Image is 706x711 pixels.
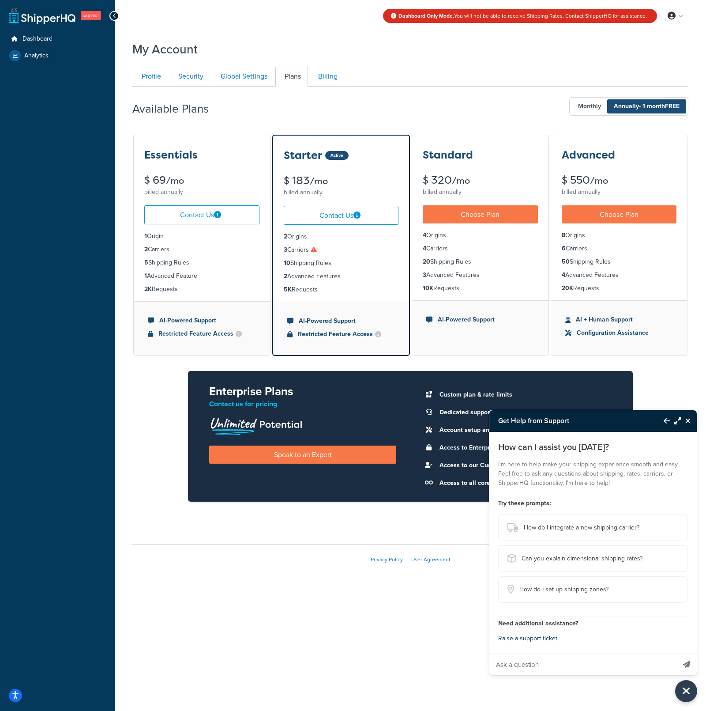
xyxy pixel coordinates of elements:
[590,174,608,187] small: /mo
[284,245,399,255] li: Carriers
[423,284,538,293] li: Requests
[144,186,259,198] div: billed annually
[423,149,473,161] h3: Standard
[9,7,75,24] a: ShipperHQ Home
[670,411,681,431] button: Maximize Resource Center
[325,151,349,160] div: Active
[607,99,686,113] span: Annually
[284,175,399,186] div: $ 183
[562,244,566,253] strong: 6
[144,258,259,268] li: Shipping Rules
[562,244,677,253] li: Carriers
[132,41,198,58] h1: My Account
[569,97,688,116] button: Monthly Annually- 1 monthFREE
[426,315,534,325] li: AI-Powered Support
[423,270,426,280] strong: 3
[562,270,677,280] li: Advanced Features
[398,12,647,20] span: You will not be able to receive Shipping Rates. Contact ShipperHQ for assistance.
[144,284,259,294] li: Requests
[423,244,426,253] strong: 4
[435,477,612,489] li: Access to all core features
[284,272,287,281] strong: 2
[524,522,639,534] span: How do I integrate a new shipping carrier?
[284,232,399,242] li: Origins
[498,514,688,541] button: How do I integrate a new shipping carrier?
[665,102,680,111] b: FREE
[284,258,399,268] li: Shipping Rules
[498,576,688,603] button: How do I set up shipping zones?
[423,231,538,240] li: Origins
[423,270,538,280] li: Advanced Features
[435,389,612,401] li: Custom plan & rate limits
[435,424,612,436] li: Account setup and configuration services
[565,328,673,338] li: Configuration Assistance
[211,67,274,87] a: Global Settings
[284,285,292,294] strong: 5K
[423,244,538,253] li: Carriers
[562,284,573,293] strong: 20K
[144,205,259,224] a: Contact Us
[132,67,168,87] a: Profile
[676,654,697,675] button: Send message
[675,680,697,702] button: Close Resource Center
[7,48,108,64] li: Analytics
[562,149,615,161] h3: Advanced
[406,556,408,564] span: |
[287,329,395,339] li: Restricted Feature Access
[7,31,108,47] a: Dashboard
[435,459,612,472] li: Access to our Customer Success Team
[144,149,198,161] h3: Essentials
[287,316,395,326] li: AI-Powered Support
[132,102,222,115] h2: Available Plans
[655,411,670,431] button: Back to Resource Center
[310,175,328,187] small: /mo
[284,245,287,254] strong: 3
[144,258,148,267] strong: 5
[411,556,451,564] a: User Agreement
[209,385,396,398] h2: Enterprise Plans
[284,232,287,241] strong: 2
[398,12,454,20] strong: Dashboard Only Mode.
[169,67,210,87] a: Security
[209,446,396,464] a: Speak to an Expert
[144,245,259,254] li: Carriers
[209,398,396,410] p: Contact us for pricing
[284,285,399,295] li: Requests
[423,231,426,240] strong: 4
[144,284,152,294] strong: 2K
[166,174,184,187] small: /mo
[519,583,608,596] span: How do I set up shipping zones?
[144,271,259,281] li: Advanced Feature
[423,186,538,198] div: billed annually
[565,315,673,325] li: AI + Human Support
[498,545,688,572] button: Can you explain dimensional shipping rates?
[423,205,538,223] a: Choose Plan
[489,654,676,675] input: Ask a question
[435,442,612,454] li: Access to Enterprise-only features
[562,231,677,240] li: Origins
[284,258,290,268] strong: 10
[81,11,101,20] span: Expired!
[498,619,688,628] h4: Need additional assistance?
[489,410,655,431] h3: Get Help from Support
[284,186,399,199] div: billed annually
[562,257,677,267] li: Shipping Rules
[423,175,538,186] div: $ 320
[498,499,688,508] h4: Try these prompts:
[144,271,147,280] strong: 1
[148,329,256,339] li: Restricted Feature Access
[435,406,612,419] li: Dedicated support
[284,206,399,225] a: Contact Us
[23,35,53,43] span: Dashboard
[144,175,259,186] div: $ 69
[562,284,677,293] li: Requests
[309,67,345,87] a: Billing
[562,231,565,240] strong: 8
[498,460,688,488] p: I'm here to help make your shipping experience smooth and easy. Feel free to ask any questions ab...
[423,284,433,293] strong: 10K
[562,257,570,266] strong: 50
[562,270,565,280] strong: 4
[498,441,688,453] p: How can I assist you [DATE]?
[144,245,148,254] strong: 2
[209,415,303,435] img: Unlimited Potential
